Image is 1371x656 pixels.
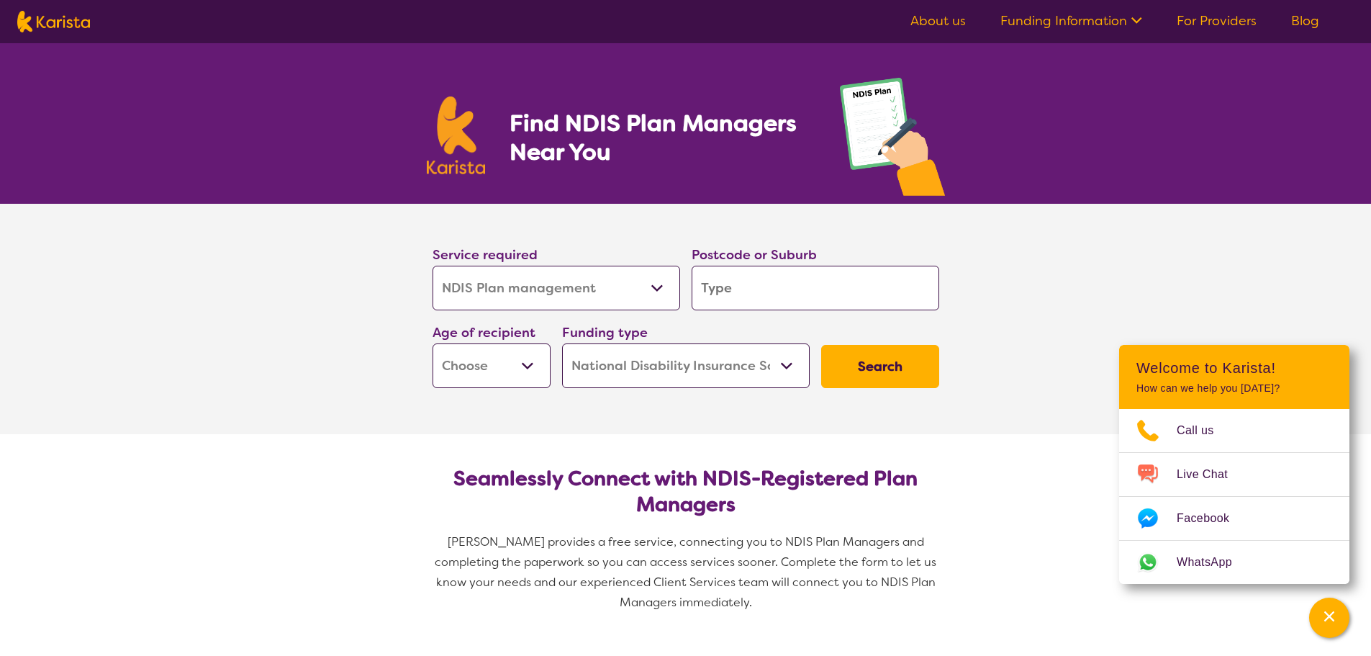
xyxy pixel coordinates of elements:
span: Live Chat [1177,464,1245,485]
ul: Choose channel [1119,409,1349,584]
span: Facebook [1177,508,1246,529]
label: Service required [433,246,538,264]
a: Funding Information [1000,12,1142,30]
div: Channel Menu [1119,345,1349,584]
label: Age of recipient [433,324,535,341]
a: Web link opens in a new tab. [1119,541,1349,584]
a: For Providers [1177,12,1257,30]
label: Funding type [562,324,648,341]
button: Search [821,345,939,388]
h2: Seamlessly Connect with NDIS-Registered Plan Managers [444,466,928,518]
a: About us [910,12,966,30]
a: Blog [1291,12,1319,30]
p: How can we help you [DATE]? [1136,382,1332,395]
button: Channel Menu [1309,598,1349,638]
h2: Welcome to Karista! [1136,359,1332,377]
span: Call us [1177,420,1231,441]
span: WhatsApp [1177,552,1249,573]
h1: Find NDIS Plan Managers Near You [510,109,810,166]
img: plan-management [840,78,945,204]
img: Karista logo [427,96,486,174]
img: Karista logo [17,11,90,32]
span: [PERSON_NAME] provides a free service, connecting you to NDIS Plan Managers and completing the pa... [435,534,939,610]
input: Type [692,266,939,310]
label: Postcode or Suburb [692,246,817,264]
